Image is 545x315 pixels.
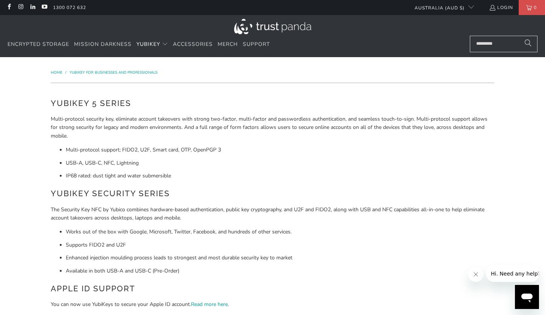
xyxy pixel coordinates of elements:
a: Encrypted Storage [8,36,69,53]
span: Encrypted Storage [8,41,69,48]
span: Accessories [173,41,213,48]
li: IP68 rated: dust tight and water submersible [66,172,494,180]
a: YubiKey for Businesses and Professionals [70,70,157,75]
p: The Security Key NFC by Yubico combines hardware-based authentication, public key cryptography, a... [51,206,494,223]
li: USB-A, USB-C, NFC, Lightning [66,159,494,167]
li: Available in both USB-A and USB-C (Pre-Order) [66,267,494,275]
summary: YubiKey [136,36,168,53]
iframe: Message from company [486,265,539,282]
li: Enhanced injection moulding process leads to strongest and most durable security key to market [66,254,494,262]
li: Multi-protocol support; FIDO2, U2F, Smart card, OTP, OpenPGP 3 [66,146,494,154]
button: Search [519,36,537,52]
li: Works out of the box with Google, Microsoft, Twitter, Facebook, and hundreds of other services. [66,228,494,236]
a: Trust Panda Australia on Facebook [6,5,12,11]
span: YubiKey [136,41,160,48]
iframe: Close message [468,267,483,282]
iframe: Button to launch messaging window [515,285,539,309]
a: 1300 072 632 [53,3,86,12]
input: Search... [470,36,537,52]
h2: YubiKey 5 Series [51,97,494,109]
a: Trust Panda Australia on LinkedIn [29,5,36,11]
a: Trust Panda Australia on Instagram [17,5,24,11]
span: Mission Darkness [74,41,132,48]
img: Trust Panda Australia [234,19,311,34]
h2: YubiKey Security Series [51,188,494,200]
span: / [65,70,67,75]
a: Trust Panda Australia on YouTube [41,5,47,11]
a: Merch [218,36,238,53]
span: Home [51,70,62,75]
span: Hi. Need any help? [5,5,54,11]
a: Home [51,70,64,75]
a: Support [243,36,270,53]
a: Mission Darkness [74,36,132,53]
span: Merch [218,41,238,48]
h2: Apple ID Support [51,283,494,295]
p: Multi-protocol security key, eliminate account takeovers with strong two-factor, multi-factor and... [51,115,494,140]
li: Supports FIDO2 and U2F [66,241,494,249]
nav: Translation missing: en.navigation.header.main_nav [8,36,270,53]
span: Support [243,41,270,48]
a: Read more here [191,301,228,308]
a: Accessories [173,36,213,53]
a: Login [489,3,513,12]
p: You can now use YubiKeys to secure your Apple ID account. . [51,300,494,309]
